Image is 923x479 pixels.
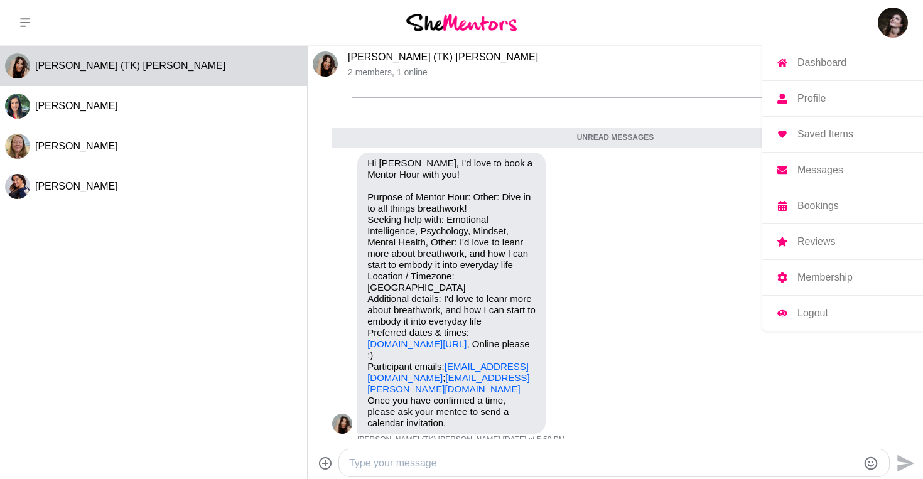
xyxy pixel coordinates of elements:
button: Send [890,449,918,477]
span: [PERSON_NAME] (TK) [PERSON_NAME] [357,435,500,445]
img: R [5,174,30,199]
div: Taliah-Kate (TK) Byron [5,53,30,78]
a: Casey AubinDashboardProfileSaved ItemsMessagesBookingsReviewsMembershipLogout [878,8,908,38]
p: Profile [797,94,826,104]
p: Reviews [797,237,835,247]
a: Profile [762,81,923,116]
a: Reviews [762,224,923,259]
img: T [313,51,338,77]
textarea: Type your message [349,456,858,471]
p: Messages [797,165,843,175]
img: She Mentors Logo [406,14,517,31]
a: [EMAIL_ADDRESS][PERSON_NAME][DOMAIN_NAME] [367,372,529,394]
div: Richa Joshi [5,174,30,199]
img: Casey Aubin [878,8,908,38]
div: Taliah-Kate (TK) Byron [313,51,338,77]
p: 2 members , 1 online [348,67,918,78]
p: Bookings [797,201,839,211]
div: Unread messages [332,128,899,148]
a: Saved Items [762,117,923,152]
a: Messages [762,153,923,188]
p: Purpose of Mentor Hour: Other: Dive in to all things breathwork! Seeking help with: Emotional Int... [367,191,536,395]
p: Saved Items [797,129,853,139]
img: T [332,414,352,434]
a: [DOMAIN_NAME][URL] [367,338,467,349]
p: Membership [797,272,853,283]
span: [PERSON_NAME] [35,181,118,191]
div: Tammy McCann [5,134,30,159]
div: Hema Prashar [5,94,30,119]
img: H [5,94,30,119]
div: Taliah-Kate (TK) Byron [332,414,352,434]
a: Bookings [762,188,923,223]
span: [PERSON_NAME] (TK) [PERSON_NAME] [35,60,225,71]
p: Logout [797,308,828,318]
p: Once you have confirmed a time, please ask your mentee to send a calendar invitation. [367,395,536,429]
a: [PERSON_NAME] (TK) [PERSON_NAME] [348,51,538,62]
img: T [5,53,30,78]
p: Hi [PERSON_NAME], I'd love to book a Mentor Hour with you! [367,158,536,180]
a: Dashboard [762,45,923,80]
button: Emoji picker [863,456,878,471]
time: 2025-09-04T09:59:16.016Z [503,435,565,445]
img: T [5,134,30,159]
span: [PERSON_NAME] [35,100,118,111]
p: Dashboard [797,58,846,68]
a: [EMAIL_ADDRESS][DOMAIN_NAME] [367,361,529,383]
span: [PERSON_NAME] [35,141,118,151]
